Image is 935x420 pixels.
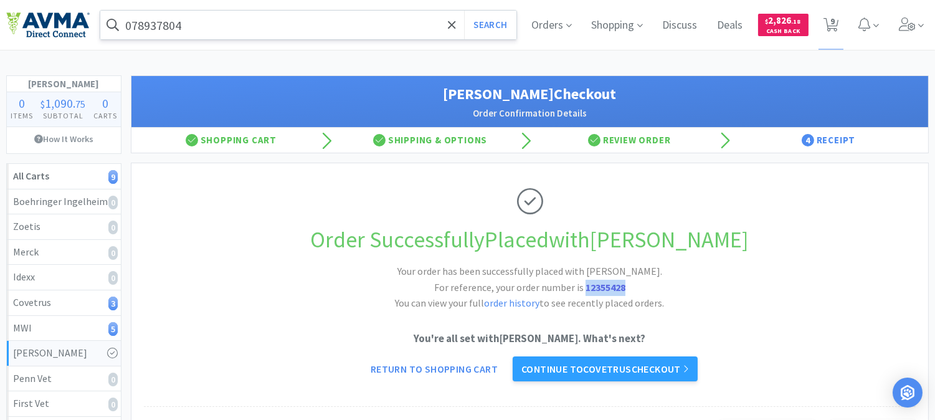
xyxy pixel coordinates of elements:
img: e4e33dab9f054f5782a47901c742baa9_102.png [6,12,90,38]
a: Idexx0 [7,265,121,290]
i: 3 [108,297,118,310]
a: [PERSON_NAME] [7,341,121,366]
i: 0 [108,398,118,411]
p: You're all set with [PERSON_NAME] . What's next? [144,330,916,347]
i: 0 [108,246,118,260]
a: Merck0 [7,240,121,265]
h4: Carts [90,110,121,122]
span: 75 [75,98,85,110]
a: order history [485,297,540,309]
div: Shipping & Options [331,128,530,153]
h1: [PERSON_NAME] Checkout [144,82,916,106]
h4: Items [7,110,37,122]
span: Cash Back [766,28,801,36]
a: Zoetis0 [7,214,121,240]
i: 5 [108,322,118,336]
div: Penn Vet [13,371,115,387]
h1: [PERSON_NAME] [7,76,121,92]
a: 9 [819,21,844,32]
div: Boehringer Ingelheim [13,194,115,210]
span: 0 [19,95,25,111]
div: Open Intercom Messenger [893,378,923,408]
div: Idexx [13,269,115,285]
div: [PERSON_NAME] [13,345,115,361]
h4: Subtotal [37,110,89,122]
span: 1,090 [45,95,73,111]
span: $ [40,98,45,110]
span: . 18 [792,17,801,26]
h2: Order Confirmation Details [144,106,916,121]
div: Zoetis [13,219,115,235]
a: Return to Shopping Cart [362,356,506,381]
div: First Vet [13,396,115,412]
a: Boehringer Ingelheim0 [7,189,121,215]
i: 0 [108,221,118,234]
h1: Order Successfully Placed with [PERSON_NAME] [144,222,916,258]
a: Covetrus3 [7,290,121,316]
div: . [37,97,89,110]
h2: Your order has been successfully placed with [PERSON_NAME]. You can view your full to see recentl... [343,264,717,312]
i: 0 [108,196,118,209]
i: 0 [108,271,118,285]
div: Shopping Cart [131,128,331,153]
div: Covetrus [13,295,115,311]
a: How It Works [7,127,121,151]
div: Receipt [729,128,928,153]
a: First Vet0 [7,391,121,417]
div: Merck [13,244,115,260]
a: All Carts9 [7,164,121,189]
div: Review Order [530,128,729,153]
a: Continue toCovetruscheckout [513,356,698,381]
a: MWI5 [7,316,121,341]
span: 0 [102,95,108,111]
button: Search [464,11,516,39]
i: 0 [108,373,118,386]
a: $2,826.18Cash Back [758,8,809,42]
span: For reference, your order number is [434,281,625,294]
strong: 12355428 [586,281,625,294]
span: 4 [802,134,814,146]
a: Discuss [658,20,703,31]
strong: All Carts [13,169,49,182]
a: Penn Vet0 [7,366,121,392]
input: Search by item, sku, manufacturer, ingredient, size... [100,11,516,39]
span: 2,826 [766,14,801,26]
i: 9 [108,170,118,184]
span: $ [766,17,769,26]
a: Deals [713,20,748,31]
div: MWI [13,320,115,336]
